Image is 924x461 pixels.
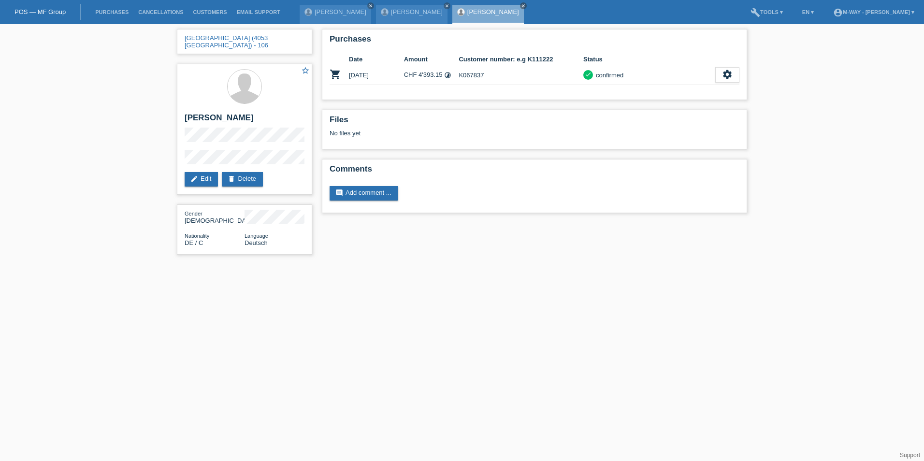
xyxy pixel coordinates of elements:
[330,186,398,201] a: commentAdd comment ...
[335,189,343,197] i: comment
[467,8,519,15] a: [PERSON_NAME]
[444,72,451,79] i: Instalments (12 instalments)
[330,69,341,80] i: POSP00028135
[14,8,66,15] a: POS — MF Group
[368,3,373,8] i: close
[444,2,450,9] a: close
[228,175,235,183] i: delete
[90,9,133,15] a: Purchases
[722,69,733,80] i: settings
[585,71,592,78] i: check
[133,9,188,15] a: Cancellations
[245,233,268,239] span: Language
[315,8,366,15] a: [PERSON_NAME]
[330,164,739,179] h2: Comments
[330,34,739,49] h2: Purchases
[746,9,788,15] a: buildTools ▾
[349,65,404,85] td: [DATE]
[185,211,202,216] span: Gender
[245,239,268,246] span: Deutsch
[222,172,263,187] a: deleteDelete
[833,8,843,17] i: account_circle
[583,54,715,65] th: Status
[330,115,739,130] h2: Files
[330,130,625,137] div: No files yet
[185,210,245,224] div: [DEMOGRAPHIC_DATA]
[459,54,583,65] th: Customer number: e.g K111222
[459,65,583,85] td: K067837
[404,65,459,85] td: CHF 4'393.15
[520,2,527,9] a: close
[404,54,459,65] th: Amount
[301,66,310,76] a: star_border
[190,175,198,183] i: edit
[185,239,203,246] span: Germany / C / 01.10.2007
[391,8,443,15] a: [PERSON_NAME]
[751,8,760,17] i: build
[185,233,209,239] span: Nationality
[188,9,232,15] a: Customers
[185,172,218,187] a: editEdit
[521,3,526,8] i: close
[185,34,268,49] a: [GEOGRAPHIC_DATA] (4053 [GEOGRAPHIC_DATA]) - 106
[593,70,623,80] div: confirmed
[445,3,449,8] i: close
[185,113,304,128] h2: [PERSON_NAME]
[349,54,404,65] th: Date
[232,9,285,15] a: Email Support
[797,9,819,15] a: EN ▾
[828,9,919,15] a: account_circlem-way - [PERSON_NAME] ▾
[301,66,310,75] i: star_border
[367,2,374,9] a: close
[900,452,920,459] a: Support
